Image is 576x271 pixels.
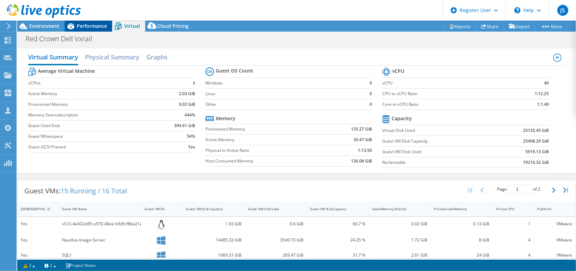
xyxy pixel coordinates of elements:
span: Environment [29,23,60,29]
span: 2 [538,186,540,192]
div: 269.47 GiB [248,251,303,259]
span: Cloud Pricing [157,23,189,29]
a: 2 [40,261,61,270]
label: Guest VM Disk Used [382,148,491,155]
div: 0.6 GiB [248,220,303,228]
div: vCLS-4e432e85-a570-48ee-b9d5-f86a21efa4e0 [62,220,138,228]
a: Reports [443,21,476,32]
b: 1:12.25 [535,90,549,97]
div: Guest VMs: [18,180,134,202]
label: Guest iSCSI Present [28,144,155,150]
div: 4 [496,236,531,244]
b: 135.27 GiB [351,126,372,133]
div: Guest VM OS [145,207,171,211]
b: 25135.45 GiB [523,127,549,134]
div: 14485.33 GiB [186,236,242,244]
b: vCPU [392,68,404,75]
div: 1.72 GiB [372,236,427,244]
div: Guest VM Disk Capacity [186,207,233,211]
div: Virtual CPU [496,207,523,211]
label: Linux [205,90,364,97]
div: 2.61 GiB [372,251,427,259]
b: 6 [370,90,372,97]
span: Performance [77,23,107,29]
h2: Physical Summary [85,50,139,64]
b: 2.03 GiB [179,90,195,97]
label: Reclaimable [382,159,491,166]
b: 1:1.49 [537,101,549,108]
div: Provisioned Memory [434,207,481,211]
label: Guest Used Disk [28,122,155,129]
b: 394.61 GiB [174,122,195,129]
a: Project Notes [61,261,101,270]
div: 0.02 GiB [372,220,427,228]
div: Guest VM % Occupancy [310,207,357,211]
b: 9 [370,80,372,87]
div: VMware [537,220,573,228]
b: 1:13.50 [358,147,372,154]
span: 15 Running / 16 Total [61,186,127,195]
label: Core to vCPU Ratio [382,101,505,108]
div: 3549.73 GiB [248,236,303,244]
label: Guest Whitespace [28,133,155,140]
b: Yes [188,144,195,150]
label: Other [205,101,364,108]
div: 0.13 GiB [434,220,489,228]
label: Memory Oversubscription [28,112,155,118]
label: Host Consumed Memory [205,158,324,165]
h1: Red Crown Dell Vxrail [22,35,103,43]
a: More [535,21,567,32]
div: 66.7 % [310,220,365,228]
div: Nautilus-Image-Server [62,236,138,244]
b: 3 [193,80,195,87]
label: Windows [205,80,364,87]
div: [DEMOGRAPHIC_DATA] [21,207,47,211]
b: Capacity [392,115,412,122]
label: Guest VM Disk Capacity [382,138,491,145]
b: Guest OS Count [216,67,253,74]
b: 5919.13 GiB [526,148,549,155]
h2: Virtual Summary [28,50,78,65]
div: 4 [496,251,531,259]
b: 49 [544,80,549,87]
div: 1.93 GiB [186,220,242,228]
div: Platform [537,207,564,211]
b: 25498.20 GiB [523,138,549,145]
label: Physical to Active Ratio [205,147,324,154]
label: Provisioned Memory [28,101,155,108]
div: 1 [496,220,531,228]
b: 0 [370,101,372,108]
b: Memory [216,115,235,122]
div: 24 GiB [434,251,489,259]
span: JS [557,5,568,16]
b: 9.02 GiB [179,101,195,108]
div: 31.7 % [310,251,365,259]
label: vCPUs [28,80,155,87]
a: 2 [19,261,40,270]
div: SQL1 [62,251,138,259]
div: Used Memory (Active) [372,207,419,211]
b: Average Virtual Machine [38,68,95,75]
div: VMware [537,251,573,259]
div: Guest VM Disk Used [248,207,295,211]
a: Share [476,21,504,32]
label: Virtual Disk Used [382,127,491,134]
div: VMware [537,236,573,244]
label: Active Memory [28,90,155,97]
h2: Graphs [146,50,168,64]
div: 1069.31 GiB [186,251,242,259]
b: 19216.32 GiB [523,159,549,166]
b: 444% [184,112,195,118]
div: 24.25 % [310,236,365,244]
label: Active Memory [205,136,324,143]
input: jump to page [508,185,532,194]
div: Guest VM Name [62,207,130,211]
b: 136.08 GiB [351,158,372,165]
label: CPU to vCPU Ratio [382,90,505,97]
label: Provisioned Memory [205,126,324,133]
span: Virtual [124,23,140,29]
svg: \n [514,7,521,13]
b: 30.47 GiB [353,136,372,143]
a: Export [504,21,536,32]
span: Page of [497,185,540,194]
